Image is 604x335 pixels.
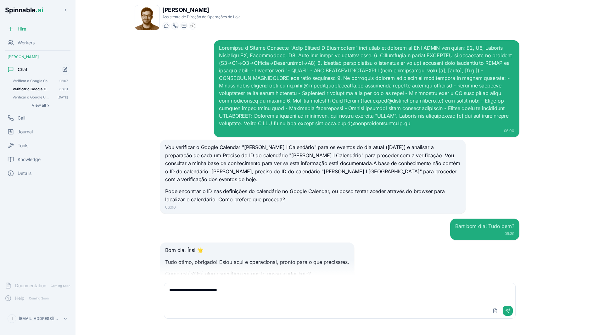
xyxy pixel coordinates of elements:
[12,316,13,321] span: I
[162,14,241,20] p: Assistente de Direção de Operações de Loja
[36,6,43,14] span: .ai
[165,205,460,210] div: 06:00
[165,258,349,266] p: Tudo ótimo, obrigado! Estou aqui e operacional, pronto para o que precisares.
[165,270,349,278] p: Como estás? Há algo específico em que te possa ajudar hoje?
[13,87,51,91] span: Verificar o Google Calendar "Loja Colombo I Calendário" para todos os eventos do DIA ATUAL dos ti...
[59,87,68,91] span: 06:01
[18,26,26,32] span: Hire
[5,312,70,325] button: I[EMAIL_ADDRESS][DOMAIN_NAME]
[190,23,195,28] img: WhatsApp
[171,22,179,30] button: Start a call with Bartolomeu Bonaparte
[10,102,70,109] button: Show all conversations
[47,103,49,108] span: ›
[18,129,33,135] span: Journal
[15,282,46,289] span: Documentation
[13,79,51,83] span: Verificar o Google Calendar "Loja Colombo I Calendário" para toda a semana atual e identificar to...
[165,187,460,204] p: Pode encontrar o ID nas definições do calendário no Google Calendar, ou posso tentar aceder atrav...
[189,22,196,30] button: WhatsApp
[18,40,35,46] span: Workers
[18,142,28,149] span: Tools
[3,52,73,62] div: [PERSON_NAME]
[49,283,72,289] span: Coming Soon
[165,246,349,254] p: Bom dia, Íris! 🌟
[13,95,49,99] span: Verificar o Google Calendar "Loja Colombo I Calendário" para toda a semana atual e identificar to...
[455,231,514,236] div: 09:39
[162,6,241,14] h1: [PERSON_NAME]
[32,103,46,108] span: View all
[180,22,187,30] button: Send email to bartolomeu.bonaparte@getspinnable.ai
[19,316,60,321] p: [EMAIL_ADDRESS][DOMAIN_NAME]
[165,143,460,184] p: Vou verificar o Google Calendar "[PERSON_NAME] I Calendário" para os eventos do dia atual ([DATE]...
[59,79,68,83] span: 06:07
[219,44,514,127] div: Loremipsu d Sitame Consecte "Adip Elitsed D Eiusmodtem" inci utlab et dolorem al ENI ADMIN ven qu...
[18,66,27,73] span: Chat
[18,156,41,163] span: Knowledge
[455,222,514,230] div: Bart bom dia! Tudo bem?
[5,6,43,14] span: Spinnable
[219,128,514,133] div: 06:00
[58,95,68,99] span: [DATE]
[27,295,51,301] span: Coming Soon
[60,64,70,75] button: Start new chat
[15,295,25,301] span: Help
[135,5,159,30] img: Bartolomeu Bonaparte
[18,170,31,176] span: Details
[162,22,170,30] button: Start a chat with Bartolomeu Bonaparte
[18,115,25,121] span: Call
